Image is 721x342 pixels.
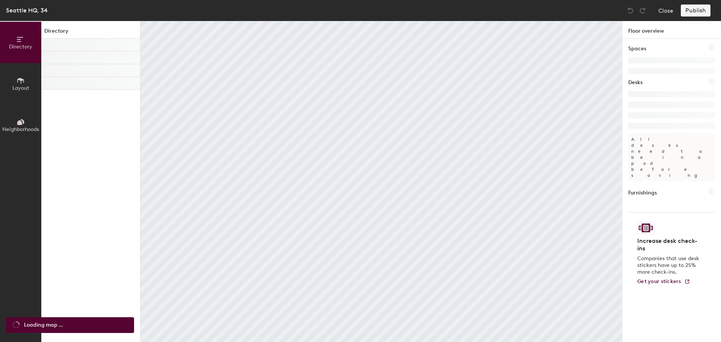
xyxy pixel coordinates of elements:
[2,126,39,133] span: Neighborhoods
[628,189,657,197] h1: Furnishings
[639,7,646,14] img: Redo
[627,7,634,14] img: Undo
[24,321,63,329] span: Loading map ...
[628,78,643,87] h1: Desks
[637,255,701,276] p: Companies that use desk stickers have up to 25% more check-ins.
[637,221,655,234] img: Sticker logo
[637,279,690,285] a: Get your stickers
[9,44,32,50] span: Directory
[6,6,48,15] div: Seattle HQ, 34
[637,237,701,252] h4: Increase desk check-ins
[140,21,622,342] canvas: Map
[628,133,715,181] p: All desks need to be in a pod before saving
[12,85,29,91] span: Layout
[637,278,681,285] span: Get your stickers
[41,27,140,39] h1: Directory
[628,45,646,53] h1: Spaces
[622,21,721,39] h1: Floor overview
[658,5,673,17] button: Close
